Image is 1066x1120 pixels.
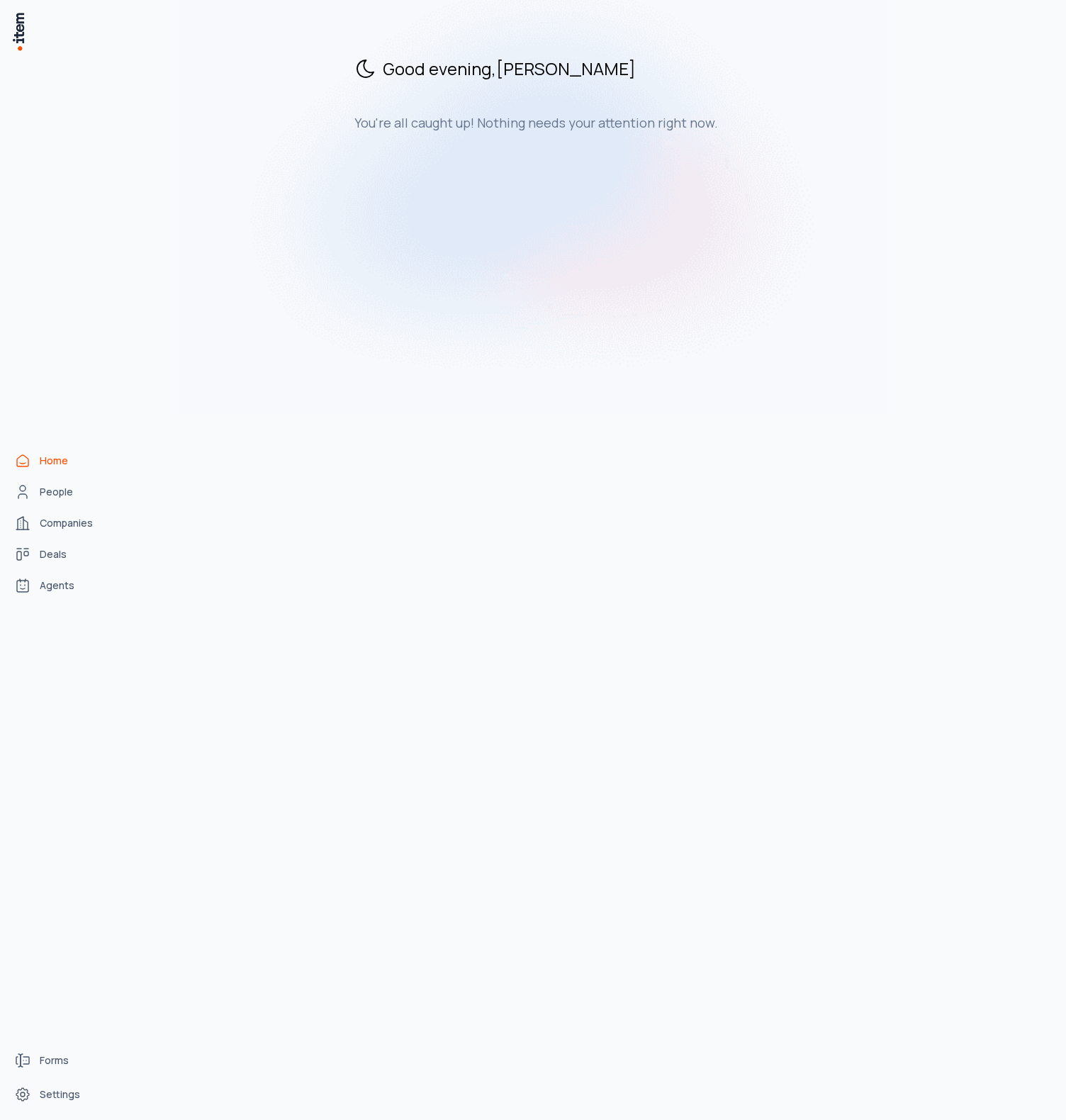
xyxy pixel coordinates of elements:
a: Companies [9,509,116,537]
a: Deals [9,540,116,569]
h3: You're all caught up! Nothing needs your attention right now. [354,114,831,131]
a: Forms [9,1046,116,1075]
span: Forms [40,1053,69,1068]
span: Home [40,454,68,468]
span: Deals [40,547,67,561]
img: Item Brain Logo [11,11,26,52]
a: Settings [9,1080,116,1109]
span: People [40,485,73,499]
h2: Good evening , [PERSON_NAME] [354,57,831,80]
span: Settings [40,1087,80,1102]
span: Agents [40,578,74,593]
a: People [9,478,116,506]
a: Home [9,447,116,475]
span: Companies [40,516,93,530]
a: Agents [9,571,116,600]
